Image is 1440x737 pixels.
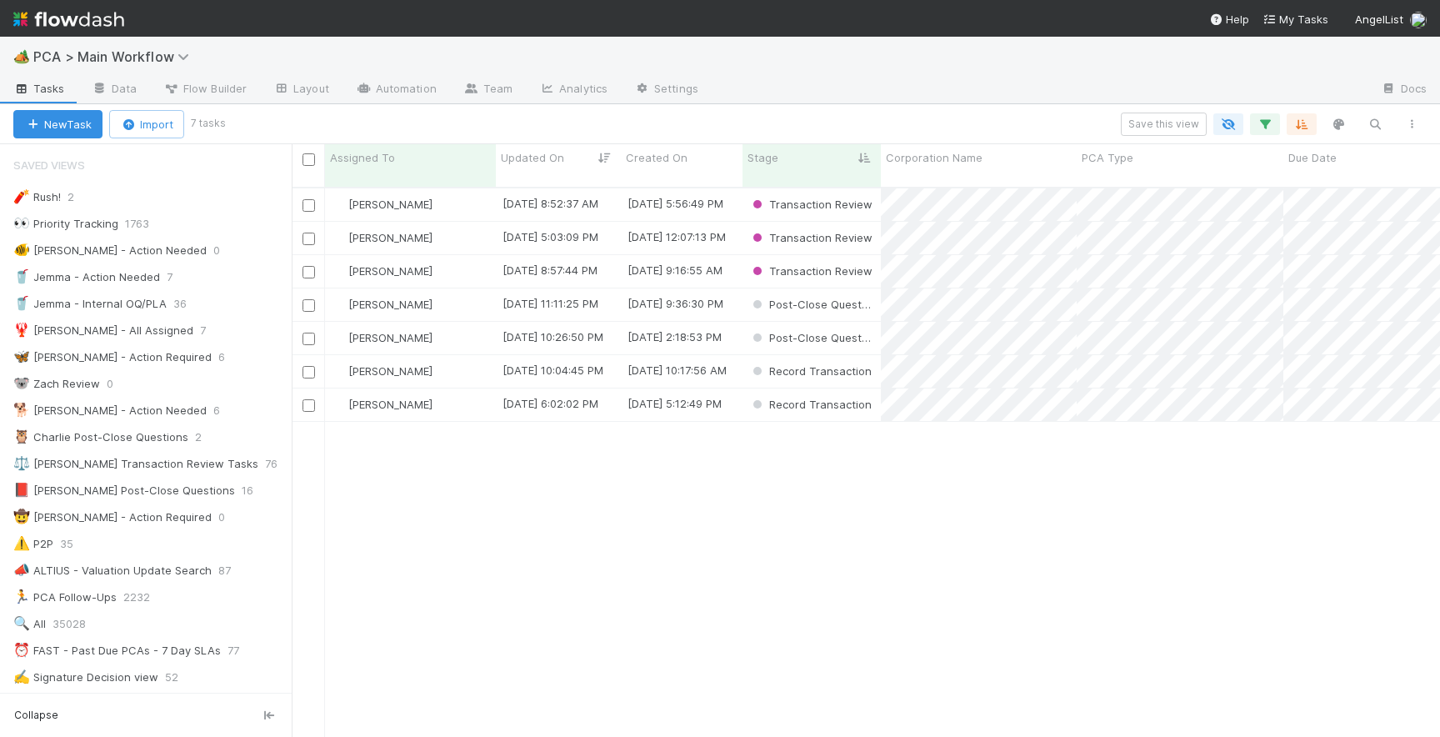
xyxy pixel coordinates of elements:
div: [PERSON_NAME] Transaction Review Tasks [13,454,258,474]
div: [PERSON_NAME] [332,329,432,346]
span: Collapse [14,708,58,723]
span: 7 [167,267,189,288]
div: [DATE] 11:11:25 PM [502,295,598,312]
span: 6 [218,347,242,368]
img: avatar_ba0ef937-97b0-4cb1-a734-c46f876909ef.png [332,398,346,411]
div: [PERSON_NAME] - Action Required [13,347,212,368]
div: [PERSON_NAME] - Action Needed [13,400,207,421]
span: Transaction Review [749,231,872,244]
span: [PERSON_NAME] [348,231,432,244]
div: [DATE] 2:18:53 PM [627,328,722,345]
div: [DATE] 5:12:49 PM [627,395,722,412]
div: [PERSON_NAME] Post-Close Questions [13,480,235,501]
span: ⚠️ [13,536,30,550]
span: Record Transaction [749,364,872,378]
span: 35028 [52,614,102,634]
div: [DATE] 10:04:45 PM [502,362,603,379]
div: [DATE] 5:56:49 PM [627,195,723,212]
button: Save this view [1121,113,1207,136]
span: 77 [227,640,256,661]
div: All [13,614,46,634]
div: [PERSON_NAME] - All Assigned [13,320,193,341]
img: avatar_ba0ef937-97b0-4cb1-a734-c46f876909ef.png [1410,12,1427,28]
span: 35 [60,534,90,554]
div: [DATE] 6:02:02 PM [502,395,598,412]
span: 🧨 [13,189,30,203]
span: Corporation Name [886,149,982,166]
span: 36 [173,293,203,314]
span: Record Transaction [749,398,872,411]
input: Toggle All Rows Selected [302,153,315,166]
div: ALTIUS - Valuation Update Search [13,560,212,581]
span: Transaction Review [749,198,872,211]
div: [DATE] 9:16:55 AM [627,262,722,278]
span: AngelList [1355,13,1403,26]
a: Automation [342,77,450,103]
span: 🦋 [13,349,30,363]
div: Record Transaction [749,396,872,413]
span: 1763 [125,213,166,234]
span: 52 [165,667,195,688]
div: [PERSON_NAME] - Action Needed [13,240,207,261]
span: 🔍 [13,616,30,630]
div: [DATE] 9:36:30 PM [627,295,723,312]
div: [PERSON_NAME] [332,296,432,313]
input: Toggle Row Selected [302,233,315,245]
div: PCA Follow-Ups [13,587,117,608]
span: PCA > Main Workflow [33,48,197,65]
span: 16 [242,480,270,501]
a: Settings [621,77,712,103]
input: Toggle Row Selected [302,399,315,412]
span: 🏃 [13,589,30,604]
div: [PERSON_NAME] [332,229,432,246]
span: 7 [200,320,222,341]
span: My Tasks [1262,13,1328,26]
a: Data [78,77,150,103]
span: 🐨 [13,376,30,390]
img: avatar_ba0ef937-97b0-4cb1-a734-c46f876909ef.png [332,198,346,211]
div: [PERSON_NAME] [332,396,432,413]
span: Assigned To [330,149,395,166]
div: Jemma - Internal OQ/PLA [13,293,167,314]
span: ⏰ [13,643,30,657]
span: PCA Type [1082,149,1133,166]
a: Layout [260,77,342,103]
span: [PERSON_NAME] [348,364,432,378]
div: Signature Decision view [13,667,158,688]
div: [DATE] 5:03:09 PM [502,228,598,245]
span: [PERSON_NAME] [348,298,432,311]
div: Help [1209,11,1249,28]
img: avatar_ba0ef937-97b0-4cb1-a734-c46f876909ef.png [332,364,346,378]
a: Docs [1367,77,1440,103]
div: [PERSON_NAME] - Action Required [13,507,212,528]
span: 👀 [13,216,30,230]
span: [PERSON_NAME] [348,331,432,344]
span: Post-Close Question [749,298,877,311]
span: 🐕 [13,403,30,417]
div: [PERSON_NAME] [332,196,432,213]
span: [PERSON_NAME] [348,398,432,411]
span: Stage [747,149,778,166]
span: 0 [213,240,237,261]
span: Saved Views [13,148,85,182]
div: [DATE] 10:17:56 AM [627,362,727,379]
div: Charlie Post-Close Questions [13,427,188,448]
div: FAST - Past Due PCAs - 7 Day SLAs [13,640,221,661]
span: 0 [218,507,242,528]
span: 🤠 [13,509,30,524]
div: Zach Review [13,374,100,394]
span: ⚖️ [13,456,30,470]
a: Flow Builder [150,77,260,103]
img: avatar_ba0ef937-97b0-4cb1-a734-c46f876909ef.png [332,231,346,244]
small: 7 tasks [191,116,226,131]
div: Record Transaction [749,363,872,379]
div: [DATE] 12:07:13 PM [627,228,726,245]
input: Toggle Row Selected [302,299,315,312]
input: Toggle Row Selected [302,333,315,345]
span: Transaction Review [749,264,872,278]
a: My Tasks [1262,11,1328,28]
span: 🥤 [13,269,30,283]
span: Created On [626,149,687,166]
div: Transaction Review [749,229,872,246]
span: 🦉 [13,429,30,444]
